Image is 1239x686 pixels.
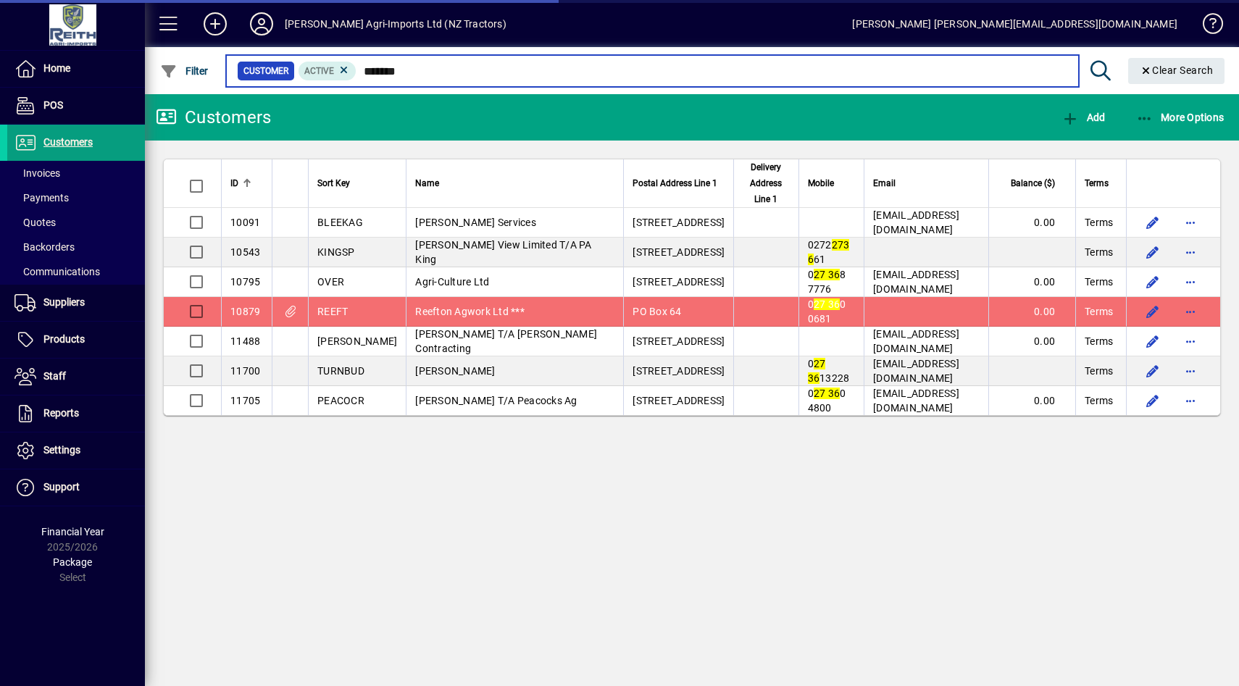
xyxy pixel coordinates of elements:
a: Reports [7,396,145,432]
span: Backorders [14,241,75,253]
div: Balance ($) [998,175,1068,191]
span: PO Box 64 [633,306,681,317]
span: [EMAIL_ADDRESS][DOMAIN_NAME] [873,328,959,354]
em: 27 36 [808,358,826,384]
span: [PERSON_NAME] View Limited T/A PA King [415,239,591,265]
span: Communications [14,266,100,277]
button: More options [1179,211,1202,234]
div: Email [873,175,980,191]
button: Edit [1141,270,1164,293]
span: Customers [43,136,93,148]
span: Invoices [14,167,60,179]
span: Terms [1085,245,1113,259]
span: Terms [1085,304,1113,319]
span: [PERSON_NAME] [415,365,495,377]
span: Delivery Address Line 1 [743,159,789,207]
button: More options [1179,359,1202,382]
span: Settings [43,444,80,456]
span: [EMAIL_ADDRESS][DOMAIN_NAME] [873,388,959,414]
a: Payments [7,185,145,210]
span: Terms [1085,393,1113,408]
span: Reefton Agwork Ltd *** [415,306,525,317]
span: Agri-Culture Ltd [415,276,489,288]
span: Terms [1085,175,1109,191]
button: Edit [1141,300,1164,323]
button: More options [1179,330,1202,353]
a: Settings [7,432,145,469]
button: More options [1179,240,1202,264]
span: Products [43,333,85,345]
span: 11705 [230,395,260,406]
button: Edit [1141,359,1164,382]
div: [PERSON_NAME] [PERSON_NAME][EMAIL_ADDRESS][DOMAIN_NAME] [852,12,1177,35]
span: Add [1061,112,1105,123]
span: Terms [1085,275,1113,289]
span: [STREET_ADDRESS] [633,217,725,228]
td: 0.00 [988,267,1075,297]
span: 10879 [230,306,260,317]
a: Invoices [7,161,145,185]
td: 0.00 [988,297,1075,327]
a: Staff [7,359,145,395]
button: Add [192,11,238,37]
span: Name [415,175,439,191]
span: More Options [1136,112,1225,123]
span: Payments [14,192,69,204]
span: [STREET_ADDRESS] [633,335,725,347]
a: Home [7,51,145,87]
a: Products [7,322,145,358]
div: Name [415,175,614,191]
span: Customer [243,64,288,78]
span: Postal Address Line 1 [633,175,717,191]
button: Edit [1141,240,1164,264]
button: Edit [1141,211,1164,234]
span: Email [873,175,896,191]
em: 27 36 [814,298,840,310]
span: 11488 [230,335,260,347]
button: More options [1179,300,1202,323]
span: 10543 [230,246,260,258]
a: Quotes [7,210,145,235]
a: Backorders [7,235,145,259]
span: Home [43,62,70,74]
span: 11700 [230,365,260,377]
span: [EMAIL_ADDRESS][DOMAIN_NAME] [873,358,959,384]
span: OVER [317,276,344,288]
span: Clear Search [1140,64,1214,76]
button: Add [1058,104,1109,130]
button: More Options [1132,104,1228,130]
span: [EMAIL_ADDRESS][DOMAIN_NAME] [873,209,959,235]
a: Suppliers [7,285,145,321]
span: Quotes [14,217,56,228]
td: 0.00 [988,208,1075,238]
div: Customers [156,106,271,129]
span: 0 8 7776 [808,269,846,295]
span: POS [43,99,63,111]
button: Edit [1141,330,1164,353]
span: Package [53,556,92,568]
button: Clear [1128,58,1225,84]
mat-chip: Activation Status: Active [299,62,356,80]
span: 10091 [230,217,260,228]
span: Financial Year [41,526,104,537]
span: Mobile [808,175,834,191]
span: ID [230,175,238,191]
span: BLEEKAG [317,217,363,228]
em: 27 36 [814,388,840,399]
span: [PERSON_NAME] [317,335,397,347]
span: 0 0 0681 [808,298,846,325]
span: [PERSON_NAME] T/A Peacocks Ag [415,395,577,406]
a: POS [7,88,145,124]
span: Balance ($) [1011,175,1055,191]
span: [PERSON_NAME] Services [415,217,536,228]
span: [STREET_ADDRESS] [633,246,725,258]
span: Sort Key [317,175,350,191]
span: TURNBUD [317,365,364,377]
a: Communications [7,259,145,284]
button: Filter [157,58,212,84]
span: Support [43,481,80,493]
div: [PERSON_NAME] Agri-Imports Ltd (NZ Tractors) [285,12,506,35]
td: 0.00 [988,327,1075,356]
span: [PERSON_NAME] T/A [PERSON_NAME] Contracting [415,328,597,354]
span: [EMAIL_ADDRESS][DOMAIN_NAME] [873,269,959,295]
